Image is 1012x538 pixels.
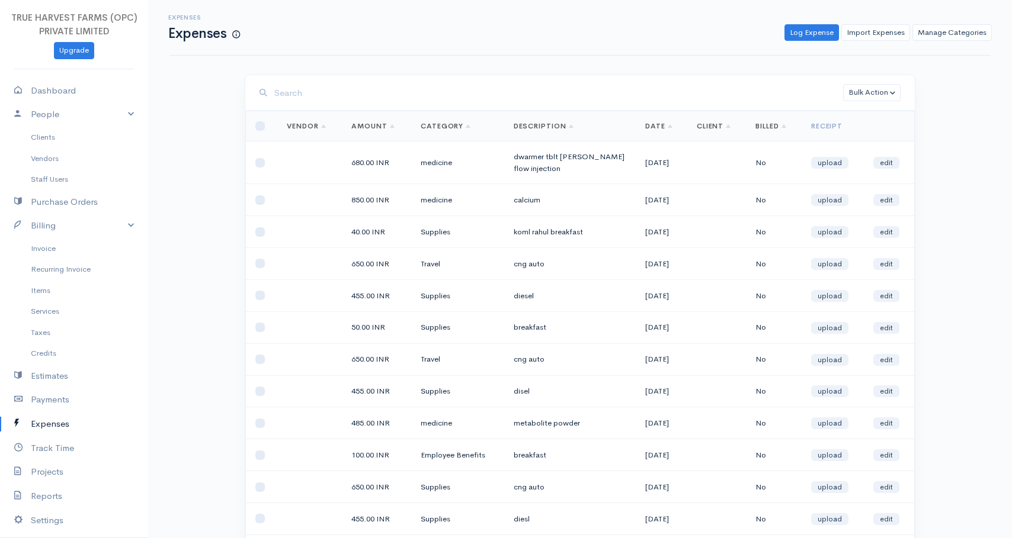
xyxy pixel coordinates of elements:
a: edit [873,258,899,270]
td: koml rahul breakfast [504,216,636,248]
td: cng auto [504,471,636,503]
td: [DATE] [636,248,687,280]
a: upload [811,290,848,302]
td: [DATE] [636,375,687,407]
td: diesl [504,503,636,535]
a: upload [811,258,848,270]
td: diesel [504,279,636,311]
td: Supplies [411,279,504,311]
td: [DATE] [636,503,687,535]
td: 650.00 INR [342,248,411,280]
th: Receipt [802,111,864,141]
td: 485.00 INR [342,407,411,439]
td: 50.00 INR [342,311,411,343]
td: dwarmer tblt [PERSON_NAME] flow injection [504,141,636,184]
td: cng auto [504,248,636,280]
td: breakfast [504,311,636,343]
td: [DATE] [636,439,687,471]
td: No [746,248,801,280]
a: edit [873,322,899,334]
a: upload [811,513,848,525]
td: 455.00 INR [342,503,411,535]
a: upload [811,354,848,366]
a: Description [514,121,574,131]
td: No [746,279,801,311]
a: upload [811,157,848,169]
a: edit [873,157,899,169]
td: [DATE] [636,216,687,248]
a: edit [873,354,899,366]
td: No [746,471,801,503]
td: 40.00 INR [342,216,411,248]
a: edit [873,194,899,206]
input: Search [274,81,843,105]
a: Log Expense [784,24,839,41]
span: TRUE HARVEST FARMS (OPC) PRIVATE LIMITED [11,12,137,37]
td: Travel [411,343,504,375]
td: 650.00 INR [342,471,411,503]
td: [DATE] [636,407,687,439]
button: Bulk Action [843,84,901,101]
td: No [746,141,801,184]
td: [DATE] [636,141,687,184]
td: [DATE] [636,279,687,311]
td: No [746,184,801,216]
td: No [746,375,801,407]
td: No [746,216,801,248]
a: edit [873,417,899,429]
span: How to log your Expenses? [232,30,240,40]
a: edit [873,481,899,493]
td: 100.00 INR [342,439,411,471]
a: upload [811,194,848,206]
td: No [746,311,801,343]
td: Supplies [411,216,504,248]
td: breakfast [504,439,636,471]
td: Travel [411,248,504,280]
a: Client [697,121,731,131]
td: No [746,439,801,471]
td: No [746,407,801,439]
a: upload [811,226,848,238]
td: 650.00 INR [342,343,411,375]
a: upload [811,481,848,493]
a: Upgrade [54,42,94,59]
td: No [746,343,801,375]
td: No [746,503,801,535]
td: Supplies [411,471,504,503]
a: Manage Categories [912,24,992,41]
td: medicine [411,407,504,439]
a: Category [421,121,471,131]
td: [DATE] [636,471,687,503]
a: edit [873,513,899,525]
a: edit [873,449,899,461]
a: Amount [351,121,395,131]
td: [DATE] [636,311,687,343]
a: Import Expenses [841,24,910,41]
td: 680.00 INR [342,141,411,184]
td: medicine [411,184,504,216]
a: upload [811,417,848,429]
a: Vendor [287,121,326,131]
td: 455.00 INR [342,279,411,311]
a: upload [811,385,848,397]
h1: Expenses [168,26,240,41]
td: disel [504,375,636,407]
a: Billed [755,121,786,131]
td: Supplies [411,375,504,407]
td: medicine [411,141,504,184]
td: cng auto [504,343,636,375]
a: edit [873,226,899,238]
td: [DATE] [636,184,687,216]
td: Supplies [411,311,504,343]
td: metabolite powder [504,407,636,439]
a: edit [873,290,899,302]
td: calcium [504,184,636,216]
a: upload [811,322,848,334]
a: edit [873,385,899,397]
a: Date [645,121,672,131]
a: upload [811,449,848,461]
h6: Expenses [168,14,240,21]
td: [DATE] [636,343,687,375]
td: 455.00 INR [342,375,411,407]
td: 850.00 INR [342,184,411,216]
